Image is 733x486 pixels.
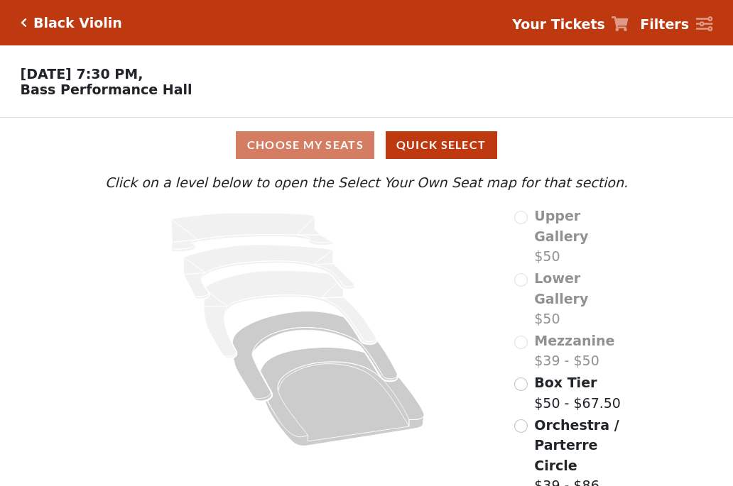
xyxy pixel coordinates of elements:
span: Lower Gallery [534,270,588,306]
path: Lower Gallery - Seats Available: 0 [184,245,355,299]
button: Quick Select [386,131,497,159]
strong: Your Tickets [512,16,605,32]
label: $50 [534,206,631,267]
label: $50 - $67.50 [534,372,621,413]
span: Orchestra / Parterre Circle [534,417,619,473]
p: Click on a level below to open the Select Your Own Seat map for that section. [102,172,631,193]
span: Mezzanine [534,333,614,348]
a: Your Tickets [512,14,629,35]
label: $50 [534,268,631,329]
label: $39 - $50 [534,331,614,371]
h5: Black Violin [33,15,122,31]
path: Upper Gallery - Seats Available: 0 [171,213,333,252]
strong: Filters [640,16,689,32]
a: Click here to go back to filters [21,18,27,28]
path: Orchestra / Parterre Circle - Seats Available: 689 [261,348,425,446]
a: Filters [640,14,712,35]
span: Box Tier [534,375,597,390]
span: Upper Gallery [534,208,588,244]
